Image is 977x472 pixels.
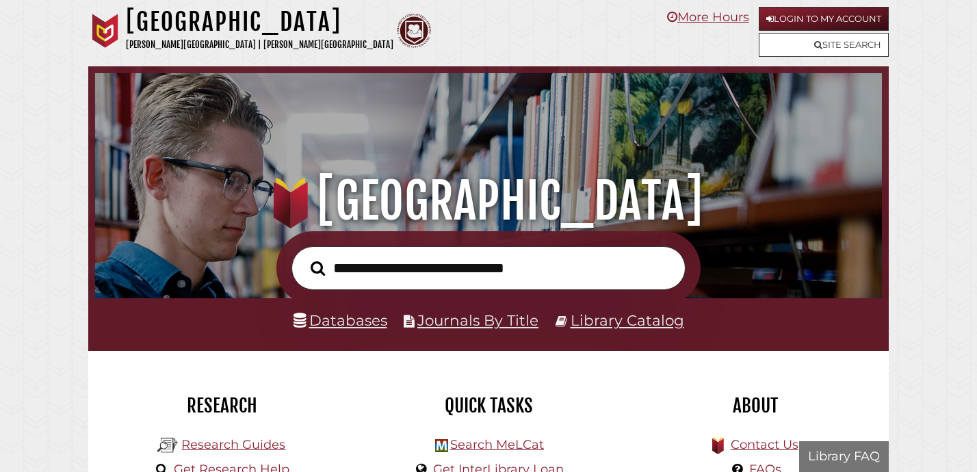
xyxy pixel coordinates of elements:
a: Library Catalog [571,311,684,329]
a: Journals By Title [417,311,538,329]
a: Search MeLCat [450,437,544,452]
img: Hekman Library Logo [157,435,178,456]
a: Site Search [759,33,889,57]
button: Search [304,257,332,280]
p: [PERSON_NAME][GEOGRAPHIC_DATA] | [PERSON_NAME][GEOGRAPHIC_DATA] [126,37,393,53]
img: Calvin Theological Seminary [397,14,431,48]
h2: About [632,394,878,417]
h2: Research [99,394,345,417]
h1: [GEOGRAPHIC_DATA] [126,7,393,37]
h1: [GEOGRAPHIC_DATA] [109,171,867,231]
a: Research Guides [181,437,285,452]
a: Databases [294,311,387,329]
h2: Quick Tasks [365,394,612,417]
a: More Hours [667,10,749,25]
i: Search [311,261,325,276]
a: Login to My Account [759,7,889,31]
img: Calvin University [88,14,122,48]
a: Contact Us [731,437,798,452]
img: Hekman Library Logo [435,439,448,452]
